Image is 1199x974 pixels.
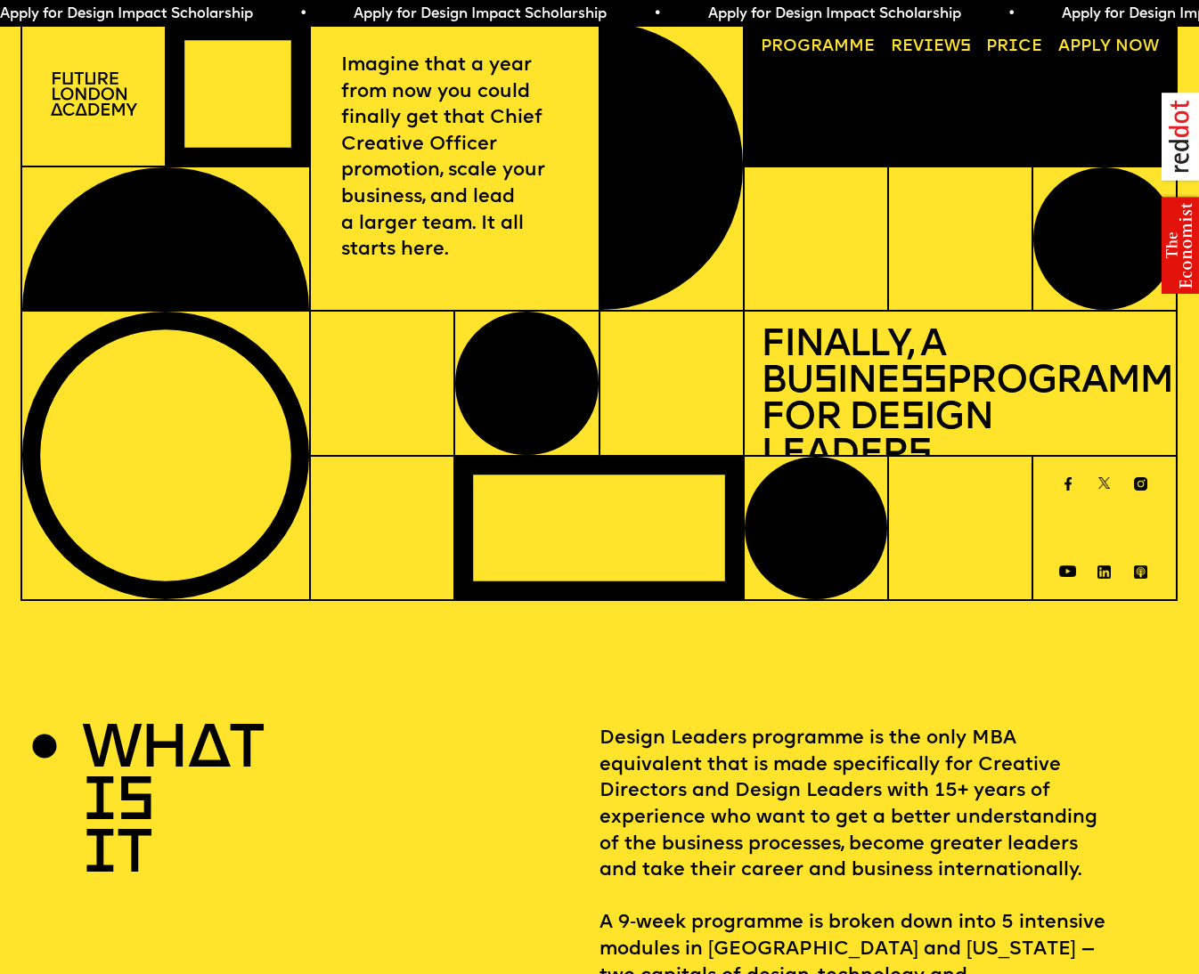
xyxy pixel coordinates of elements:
[822,38,834,55] span: a
[82,726,178,883] h2: WHAT IS IT
[1050,31,1168,64] a: Apply now
[901,400,924,438] span: s
[753,31,884,64] a: Programme
[653,7,661,21] span: •
[341,53,568,264] p: Imagine that a year from now you could finally get that Chief Creative Officer promotion, scale y...
[761,329,1159,475] h1: Finally, a Bu ine Programme for De ign Leader
[908,436,931,475] span: s
[900,363,946,402] span: ss
[813,363,836,402] span: s
[882,31,979,64] a: Reviews
[978,31,1051,64] a: Price
[299,7,307,21] span: •
[1007,7,1015,21] span: •
[1058,38,1070,55] span: A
